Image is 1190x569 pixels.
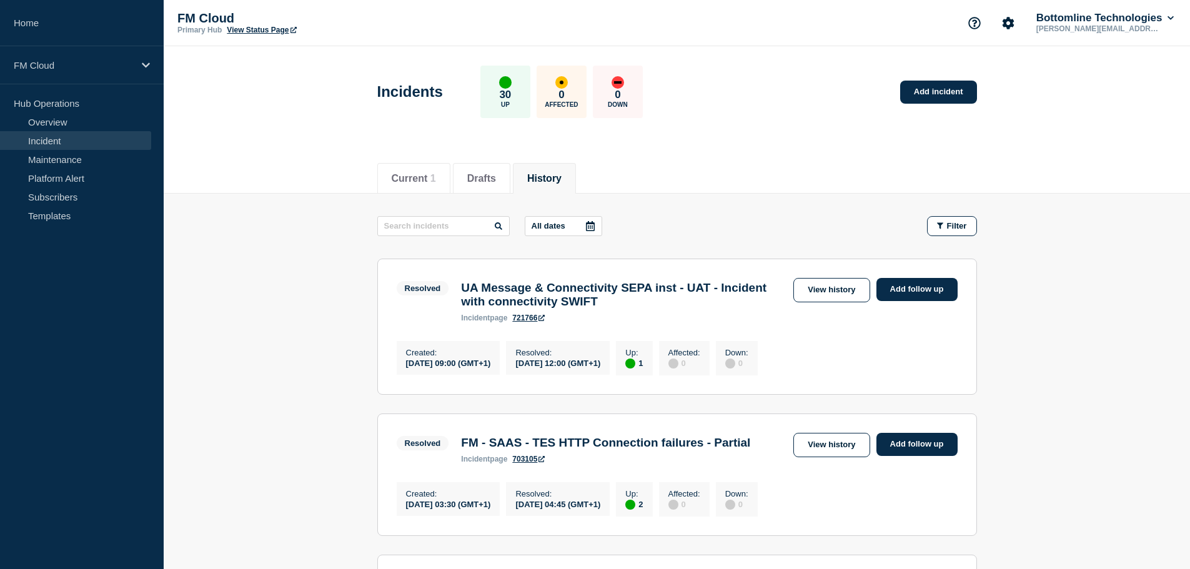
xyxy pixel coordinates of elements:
[927,216,977,236] button: Filter
[961,10,988,36] button: Support
[947,221,967,230] span: Filter
[725,500,735,510] div: disabled
[876,278,958,301] a: Add follow up
[515,357,600,368] div: [DATE] 12:00 (GMT+1)
[668,348,700,357] p: Affected :
[397,281,449,295] span: Resolved
[625,359,635,369] div: up
[392,173,436,184] button: Current 1
[515,489,600,498] p: Resolved :
[177,11,427,26] p: FM Cloud
[545,101,578,108] p: Affected
[995,10,1021,36] button: Account settings
[725,348,748,357] p: Down :
[527,173,562,184] button: History
[461,314,490,322] span: incident
[467,173,496,184] button: Drafts
[461,455,490,463] span: incident
[555,76,568,89] div: affected
[615,89,620,101] p: 0
[725,357,748,369] div: 0
[461,314,507,322] p: page
[625,357,643,369] div: 1
[515,498,600,509] div: [DATE] 04:45 (GMT+1)
[608,101,628,108] p: Down
[14,60,134,71] p: FM Cloud
[512,314,545,322] a: 721766
[725,489,748,498] p: Down :
[558,89,564,101] p: 0
[406,348,491,357] p: Created :
[1034,24,1164,33] p: [PERSON_NAME][EMAIL_ADDRESS][DOMAIN_NAME]
[406,498,491,509] div: [DATE] 03:30 (GMT+1)
[499,89,511,101] p: 30
[227,26,296,34] a: View Status Page
[625,348,643,357] p: Up :
[668,500,678,510] div: disabled
[668,359,678,369] div: disabled
[406,357,491,368] div: [DATE] 09:00 (GMT+1)
[876,433,958,456] a: Add follow up
[725,498,748,510] div: 0
[668,489,700,498] p: Affected :
[793,278,870,302] a: View history
[461,455,507,463] p: page
[377,216,510,236] input: Search incidents
[177,26,222,34] p: Primary Hub
[461,281,787,309] h3: UA Message & Connectivity SEPA inst - UAT - Incident with connectivity SWIFT
[515,348,600,357] p: Resolved :
[430,173,436,184] span: 1
[625,489,643,498] p: Up :
[612,76,624,89] div: down
[499,76,512,89] div: up
[377,83,443,101] h1: Incidents
[900,81,977,104] a: Add incident
[625,500,635,510] div: up
[668,357,700,369] div: 0
[512,455,545,463] a: 703105
[532,221,565,230] p: All dates
[1034,12,1176,24] button: Bottomline Technologies
[668,498,700,510] div: 0
[461,436,750,450] h3: FM - SAAS - TES HTTP Connection failures - Partial
[793,433,870,457] a: View history
[525,216,602,236] button: All dates
[725,359,735,369] div: disabled
[406,489,491,498] p: Created :
[397,436,449,450] span: Resolved
[501,101,510,108] p: Up
[625,498,643,510] div: 2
